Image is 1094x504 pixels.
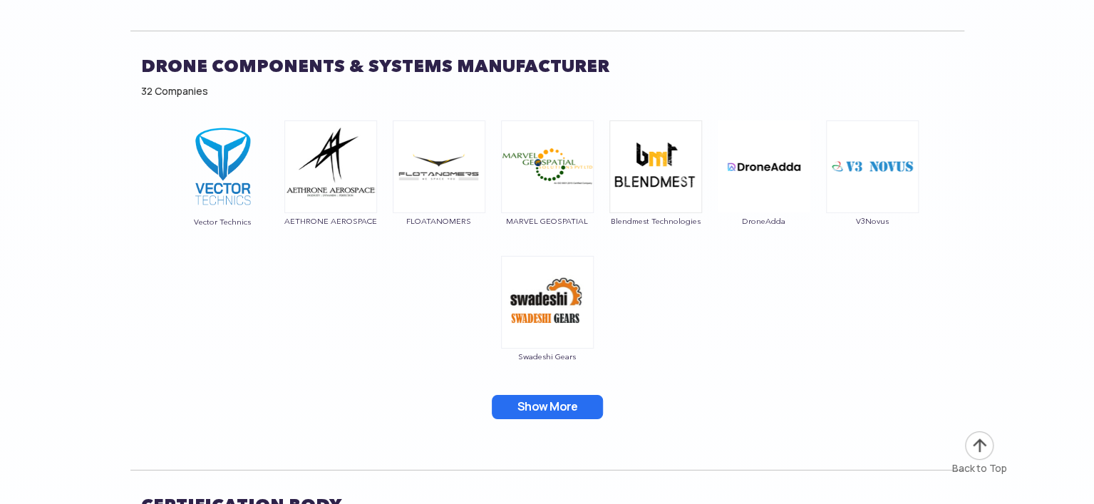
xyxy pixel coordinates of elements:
a: MARVEL GEOSPATIAL [500,160,594,225]
img: img_droneadda.png [718,120,810,213]
a: DroneAdda [717,160,811,225]
button: Show More [492,395,603,419]
img: ic_blendmest.png [609,120,702,213]
div: 32 Companies [141,84,954,98]
img: ic_marvel.png [501,120,594,213]
a: FLOATANOMERS [392,160,486,225]
a: V3Novus [825,160,919,225]
span: V3Novus [825,217,919,225]
span: AETHRONE AEROSPACE [284,217,378,225]
img: ic_flotanomers.png [393,120,485,213]
span: Blendmest Technologies [609,217,703,225]
a: AETHRONE AEROSPACE [284,160,378,225]
span: FLOATANOMERS [392,217,486,225]
span: Vector Technics [175,217,269,226]
h2: Drone Components & Systems Manufacturer [141,48,954,84]
span: Swadeshi Gears [500,352,594,361]
span: DroneAdda [717,217,811,225]
img: vector_logo_square.png [175,120,269,214]
img: ic_swadeshi.png [501,256,594,349]
img: ic_v3novus.png [826,120,919,213]
img: ic_arrow-up.png [964,430,995,461]
img: ic_aethroneaerospace.png [284,120,377,213]
a: Vector Technics [175,160,269,226]
a: Swadeshi Gears [500,295,594,361]
span: MARVEL GEOSPATIAL [500,217,594,225]
div: Back to Top [951,461,1006,475]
